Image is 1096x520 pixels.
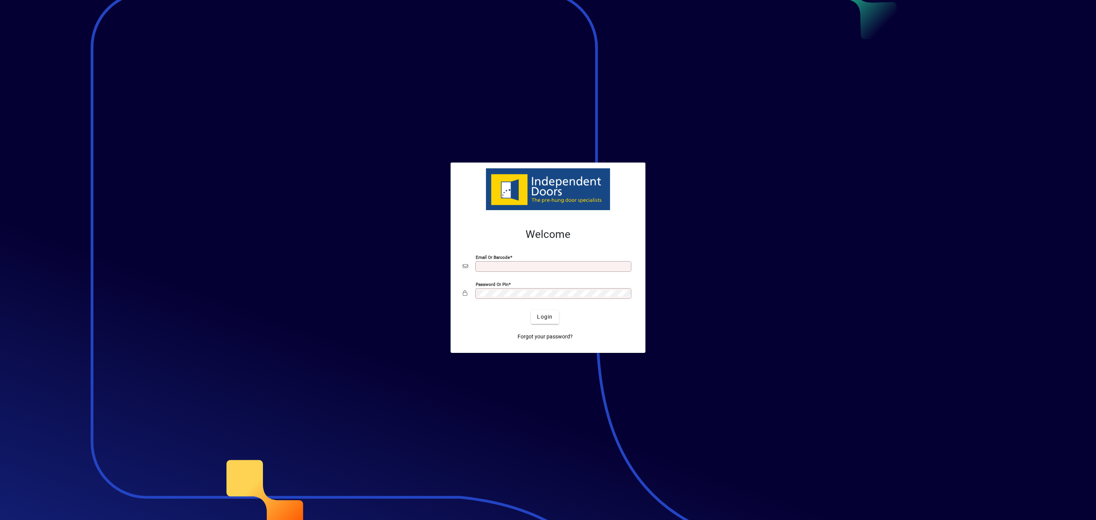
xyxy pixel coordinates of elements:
[518,333,573,341] span: Forgot your password?
[531,310,559,324] button: Login
[476,281,508,287] mat-label: Password or Pin
[515,330,576,344] a: Forgot your password?
[476,254,510,260] mat-label: Email or Barcode
[463,228,633,241] h2: Welcome
[537,313,553,321] span: Login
